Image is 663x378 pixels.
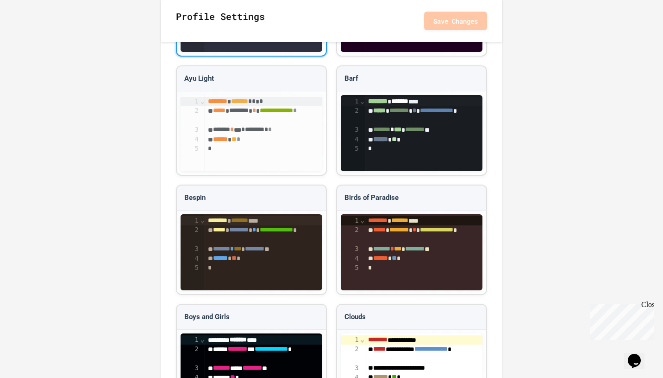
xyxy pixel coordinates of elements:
[341,364,360,373] div: 3
[624,341,654,369] iframe: chat widget
[341,144,360,154] div: 5
[341,125,360,135] div: 3
[181,335,200,345] div: 1
[341,135,360,144] div: 4
[341,97,360,106] div: 1
[181,345,200,364] div: 2
[181,216,200,225] div: 1
[586,301,654,340] iframe: chat widget
[341,244,360,254] div: 3
[337,305,486,330] div: Clouds
[341,345,360,364] div: 2
[200,97,205,105] span: Fold line
[360,97,365,105] span: Fold line
[360,336,365,343] span: Fold line
[181,144,200,154] div: 5
[200,217,205,224] span: Fold line
[341,263,360,273] div: 5
[337,186,486,211] div: Birds of Paradise
[200,336,205,343] span: Fold line
[341,225,360,244] div: 2
[181,125,200,135] div: 3
[341,106,360,125] div: 2
[360,217,365,224] span: Fold line
[181,135,200,144] div: 4
[181,254,200,263] div: 4
[181,225,200,244] div: 2
[181,364,200,373] div: 3
[177,66,326,91] div: Ayu Light
[4,4,64,59] div: Chat with us now!Close
[341,254,360,263] div: 4
[181,97,200,106] div: 1
[176,9,265,32] h2: Profile Settings
[177,186,326,211] div: Bespin
[177,305,326,330] div: Boys and Girls
[424,12,487,30] button: Save Changes
[181,263,200,273] div: 5
[181,244,200,254] div: 3
[341,216,360,225] div: 1
[181,106,200,125] div: 2
[337,66,486,91] div: Barf
[341,335,360,345] div: 1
